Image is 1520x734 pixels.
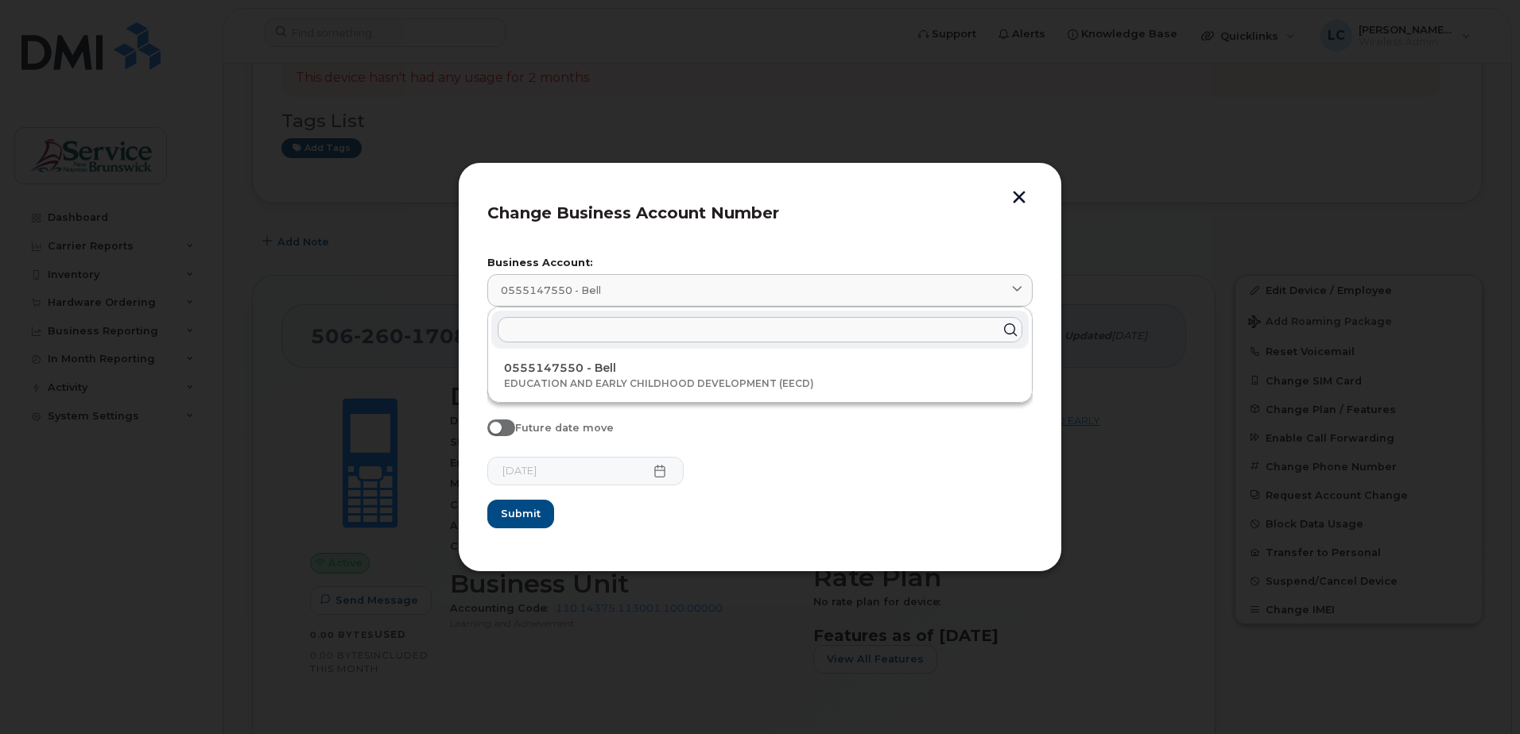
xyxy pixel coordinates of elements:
input: Future date move [487,419,500,432]
p: EDUCATION AND EARLY CHILDHOOD DEVELOPMENT (EECD) [504,377,1016,391]
span: Future date move [515,422,614,434]
label: Business Account: [487,258,1033,268]
p: 0555147550 - Bell [504,360,1016,377]
span: Submit [501,506,541,521]
a: 0555147550 - Bell [487,274,1033,307]
div: 0555147550 - BellEDUCATION AND EARLY CHILDHOOD DEVELOPMENT (EECD) [491,355,1029,396]
button: Submit [487,500,554,528]
span: 0555147550 - Bell [501,283,601,298]
span: Change Business Account Number [487,203,779,222]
